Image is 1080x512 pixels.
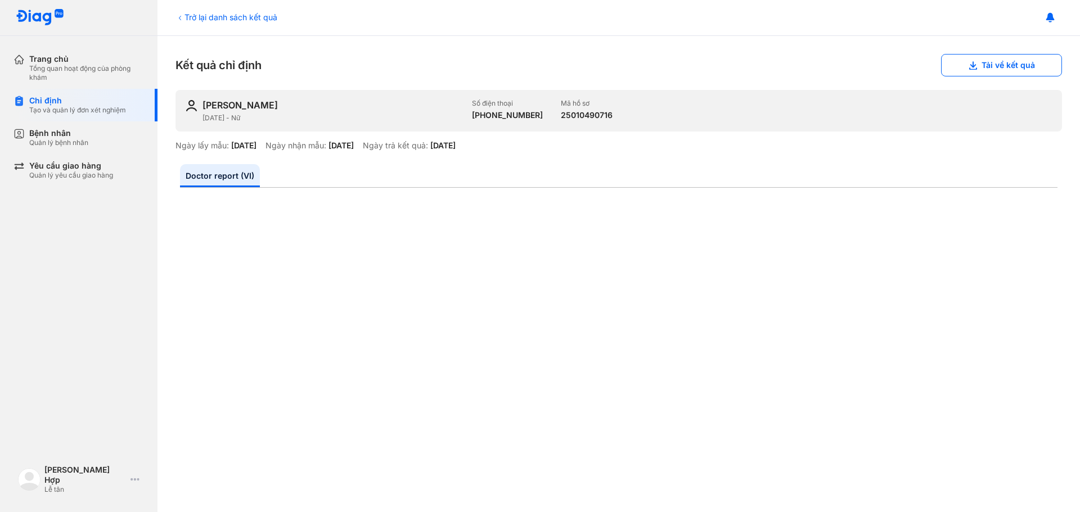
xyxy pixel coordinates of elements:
div: Yêu cầu giao hàng [29,161,113,171]
div: Lễ tân [44,485,126,494]
div: [PERSON_NAME] [202,99,278,111]
div: [DATE] [231,141,256,151]
img: logo [18,468,40,491]
div: [DATE] [328,141,354,151]
div: [PHONE_NUMBER] [472,110,543,120]
div: Tạo và quản lý đơn xét nghiệm [29,106,126,115]
div: Bệnh nhân [29,128,88,138]
div: Số điện thoại [472,99,543,108]
div: Trang chủ [29,54,144,64]
a: Doctor report (VI) [180,164,260,187]
div: Ngày trả kết quả: [363,141,428,151]
div: 25010490716 [561,110,613,120]
div: Trở lại danh sách kết quả [175,11,277,23]
div: Quản lý yêu cầu giao hàng [29,171,113,180]
div: Mã hồ sơ [561,99,613,108]
div: Tổng quan hoạt động của phòng khám [29,64,144,82]
div: Kết quả chỉ định [175,54,1062,76]
div: [PERSON_NAME] Hợp [44,465,126,485]
div: [DATE] [430,141,456,151]
button: Tải về kết quả [941,54,1062,76]
div: Ngày nhận mẫu: [265,141,326,151]
img: user-icon [184,99,198,112]
div: Quản lý bệnh nhân [29,138,88,147]
div: [DATE] - Nữ [202,114,463,123]
div: Ngày lấy mẫu: [175,141,229,151]
img: logo [16,9,64,26]
div: Chỉ định [29,96,126,106]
